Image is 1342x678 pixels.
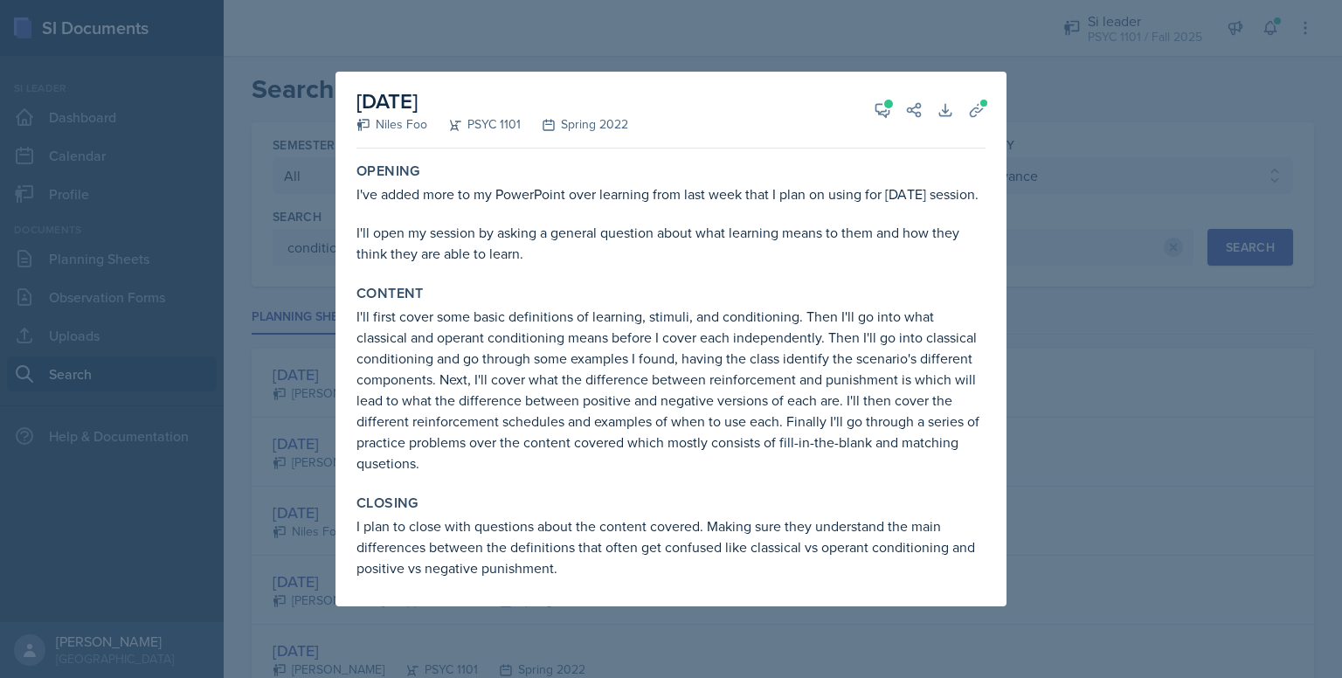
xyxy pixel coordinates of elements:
div: PSYC 1101 [427,115,521,134]
label: Opening [356,163,420,180]
p: I'll open my session by asking a general question about what learning means to them and how they ... [356,222,986,264]
label: Closing [356,495,419,512]
div: Spring 2022 [521,115,628,134]
p: I'll first cover some basic definitions of learning, stimuli, and conditioning. Then I'll go into... [356,306,986,474]
p: I plan to close with questions about the content covered. Making sure they understand the main di... [356,515,986,578]
label: Content [356,285,424,302]
h2: [DATE] [356,86,628,117]
p: I've added more to my PowerPoint over learning from last week that I plan on using for [DATE] ses... [356,183,986,204]
div: Niles Foo [356,115,427,134]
